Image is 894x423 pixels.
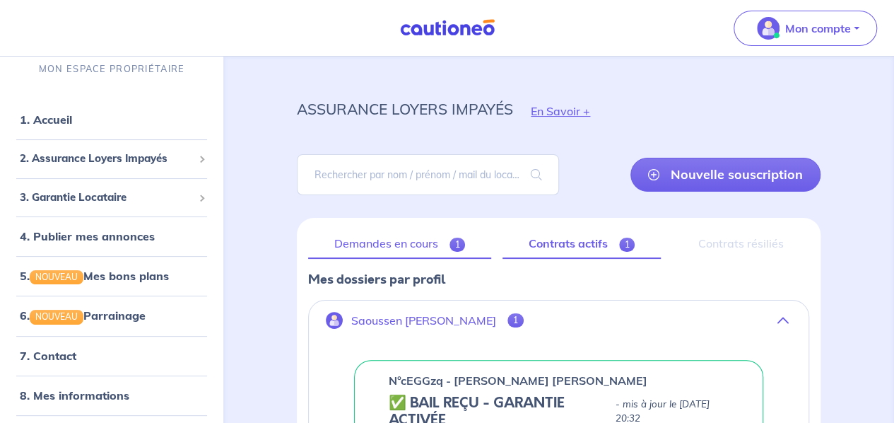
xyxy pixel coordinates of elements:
[351,314,496,328] p: Saoussen [PERSON_NAME]
[6,105,218,134] div: 1. Accueil
[308,270,809,289] p: Mes dossiers par profil
[309,303,808,337] button: Saoussen [PERSON_NAME]1
[507,313,524,328] span: 1
[20,349,76,363] a: 7. Contact
[513,91,608,132] button: En Savoir +
[6,262,218,290] div: 5.NOUVEAUMes bons plans
[6,145,218,173] div: 2. Assurance Loyers Impayés
[449,238,466,252] span: 1
[734,11,877,46] button: illu_account_valid_menu.svgMon compte
[502,229,661,259] a: Contrats actifs1
[20,308,146,323] a: 6.NOUVEAUParrainage
[297,154,558,195] input: Rechercher par nom / prénom / mail du locataire
[757,17,780,40] img: illu_account_valid_menu.svg
[39,62,184,76] p: MON ESPACE PROPRIÉTAIRE
[326,312,343,329] img: illu_account.svg
[514,155,559,195] span: search
[6,184,218,211] div: 3. Garantie Locataire
[20,269,169,283] a: 5.NOUVEAUMes bons plans
[20,151,193,167] span: 2. Assurance Loyers Impayés
[6,381,218,410] div: 8. Mes informations
[20,112,72,127] a: 1. Accueil
[297,96,513,122] p: assurance loyers impayés
[389,372,647,389] p: n°cEGGzq - [PERSON_NAME] [PERSON_NAME]
[6,301,218,330] div: 6.NOUVEAUParrainage
[394,19,500,37] img: Cautioneo
[6,222,218,250] div: 4. Publier mes annonces
[630,158,821,192] a: Nouvelle souscription
[6,342,218,370] div: 7. Contact
[20,388,129,402] a: 8. Mes informations
[308,229,491,259] a: Demandes en cours1
[20,190,193,206] span: 3. Garantie Locataire
[20,229,155,243] a: 4. Publier mes annonces
[619,238,635,252] span: 1
[785,20,851,37] p: Mon compte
